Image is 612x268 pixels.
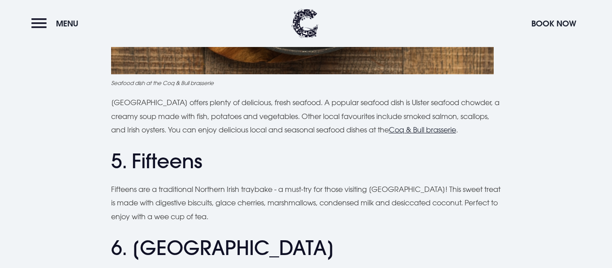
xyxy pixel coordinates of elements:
[292,9,319,38] img: Clandeboye Lodge
[56,18,78,29] span: Menu
[111,183,501,223] p: Fifteens are a traditional Northern Irish traybake - a must-try for those visiting [GEOGRAPHIC_DA...
[111,149,501,173] h2: 5. Fifteens
[527,14,581,33] button: Book Now
[31,14,83,33] button: Menu
[111,96,501,136] p: [GEOGRAPHIC_DATA] offers plenty of delicious, fresh seafood. A popular seafood dish is Ulster sea...
[111,79,501,87] figcaption: Seafood dish at the Coq & Bull brasserie
[389,125,456,134] a: Coq & Bull brasserie
[111,236,501,260] h2: 6. [GEOGRAPHIC_DATA]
